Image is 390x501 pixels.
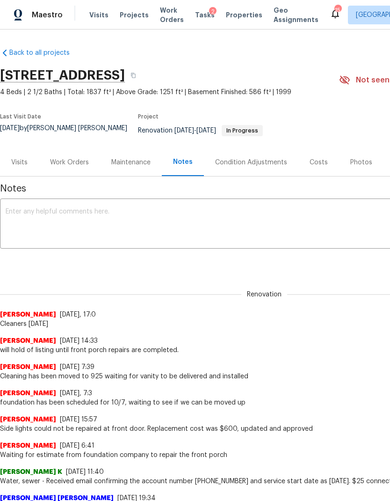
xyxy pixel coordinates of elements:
span: [DATE] 6:41 [60,442,94,449]
div: 2 [209,7,217,16]
span: Projects [120,10,149,20]
span: Tasks [195,12,215,18]
span: [DATE] 14:33 [60,338,98,344]
span: Visits [89,10,108,20]
div: Costs [310,158,328,167]
span: [DATE], 17:0 [60,311,96,318]
span: Project [138,114,159,119]
span: Renovation [138,127,263,134]
div: Work Orders [50,158,89,167]
span: [DATE] 7:39 [60,364,94,370]
div: Maintenance [111,158,151,167]
span: In Progress [223,128,262,133]
div: Condition Adjustments [215,158,287,167]
div: Visits [11,158,28,167]
span: [DATE] [174,127,194,134]
span: Geo Assignments [274,6,318,24]
div: Photos [350,158,372,167]
span: Work Orders [160,6,184,24]
span: Maestro [32,10,63,20]
button: Copy Address [125,67,142,84]
span: [DATE] 11:40 [66,469,104,475]
span: Renovation [241,290,287,299]
span: - [174,127,216,134]
span: Properties [226,10,262,20]
span: [DATE] 15:57 [60,416,97,423]
div: Notes [173,157,193,167]
span: [DATE], 7:3 [60,390,92,397]
span: [DATE] [196,127,216,134]
div: 15 [334,6,341,15]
